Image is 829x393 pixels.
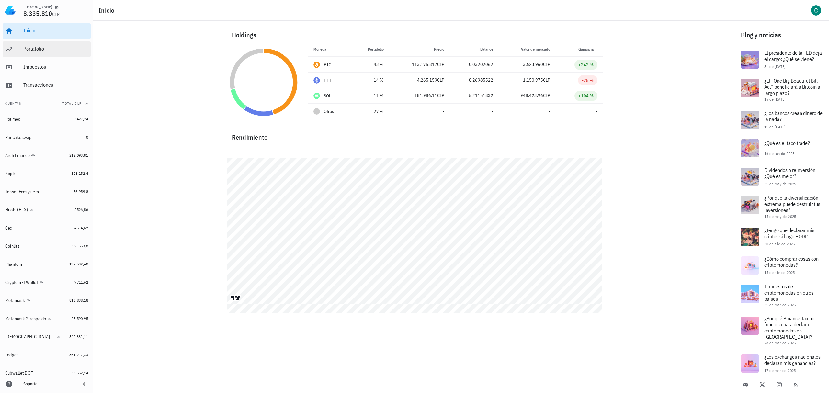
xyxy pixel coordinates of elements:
span: 361.217,33 [69,352,88,357]
div: Pancakeswap [5,135,32,140]
span: Otros [324,108,334,115]
span: 16 de jun de 2025 [764,151,795,156]
div: Blog y noticias [736,25,829,45]
span: Ganancia [578,47,597,51]
a: ¿Los exchanges nacionales declaran mis ganancias? 17 de mar de 2025 [736,349,829,378]
div: Inicio [23,28,88,34]
span: ¿Por qué Binance Tax no funciona para declarar criptomonedas en [GEOGRAPHIC_DATA]? [764,315,814,340]
div: Subwallet DOT [5,370,33,376]
span: 948.423,96 [520,93,543,98]
span: CLP [543,62,550,67]
div: Holdings [227,25,603,45]
a: [DEMOGRAPHIC_DATA] nueva 342.331,11 [3,329,91,344]
div: avatar [811,5,821,16]
span: 8.335.810 [23,9,52,18]
div: +242 % [578,62,594,68]
span: 342.331,11 [69,334,88,339]
div: 0,26985522 [455,77,494,84]
span: - [492,108,493,114]
a: Coinlist 386.553,8 [3,238,91,254]
div: Cryptomkt Wallet [5,280,38,285]
div: 27 % [357,108,384,115]
span: 197.532,48 [69,262,88,266]
div: Arch Finance [5,153,30,158]
span: 15 de abr de 2025 [764,270,795,275]
span: CLP [437,93,444,98]
span: CLP [543,77,550,83]
span: 38.552,74 [71,370,88,375]
span: El presidente de la FED deja el cargo: ¿Qué se viene? [764,50,822,62]
div: Soporte [23,381,75,387]
th: Moneda [308,41,352,57]
span: 25.590,95 [71,316,88,321]
span: CLP [52,11,60,17]
a: ¿Tengo que declarar mis criptos si hago HODL? 30 de abr de 2025 [736,223,829,251]
a: Inicio [3,23,91,39]
span: 1.150.975 [523,77,543,83]
a: Transacciones [3,78,91,93]
div: 11 % [357,92,384,99]
span: ¿Qué es el taco trade? [764,140,810,146]
th: Balance [449,41,499,57]
a: Cex 4514,67 [3,220,91,236]
span: 56.959,8 [74,189,88,194]
a: Polimec 3427,24 [3,111,91,127]
span: 3427,24 [74,117,88,121]
a: Portafolio [3,41,91,57]
div: [DEMOGRAPHIC_DATA] nueva [5,334,55,340]
a: Dividendos o reinversión: ¿Qué es mejor? 31 de may de 2025 [736,163,829,191]
div: SOL [324,93,331,99]
span: ¿Los bancos crean dinero de la nada? [764,110,823,122]
a: Impuestos [3,60,91,75]
a: ¿Por qué Binance Tax no funciona para declarar criptomonedas en [GEOGRAPHIC_DATA]? 28 de mar de 2025 [736,311,829,349]
span: 2526,56 [74,207,88,212]
div: 0,03202062 [455,61,494,68]
div: Metamask 2 respaldo [5,316,46,321]
a: Phantom 197.532,48 [3,256,91,272]
th: Valor de mercado [498,41,555,57]
h1: Inicio [98,5,117,16]
div: Transacciones [23,82,88,88]
span: 386.553,8 [71,243,88,248]
a: Subwallet DOT 38.552,74 [3,365,91,381]
div: Impuestos [23,64,88,70]
div: Rendimiento [227,127,603,142]
a: Ledger 361.217,33 [3,347,91,363]
a: Pancakeswap 0 [3,129,91,145]
div: Keplr [5,171,15,176]
div: Tenset Ecosystem [5,189,39,195]
a: Cryptomkt Wallet 7711,62 [3,275,91,290]
span: CLP [543,93,550,98]
span: ¿El “One Big Beautiful Bill Act” beneficiará a Bitcoin a largo plazo? [764,77,820,96]
span: 0 [86,135,88,140]
a: ¿Por qué la diversificación extrema puede destruir tus inversiones? 15 de may de 2025 [736,191,829,223]
div: ETH [324,77,332,84]
span: 212.093,81 [69,153,88,158]
div: BTC [324,62,332,68]
div: BTC-icon [313,62,320,68]
th: Portafolio [352,41,389,57]
span: 108.152,4 [71,171,88,176]
span: 4514,67 [74,225,88,230]
span: 113.175.817 [412,62,437,67]
a: Charting by TradingView [230,295,241,301]
a: El presidente de la FED deja el cargo: ¿Qué se viene? 31 de [DATE] [736,45,829,74]
a: Metamask 2 respaldo 25.590,95 [3,311,91,326]
span: 11 de [DATE] [764,124,786,129]
span: 17 de mar de 2025 [764,368,796,373]
button: CuentasTotal CLP [3,96,91,111]
span: ¿Por qué la diversificación extrema puede destruir tus inversiones? [764,195,820,213]
a: ¿El “One Big Beautiful Bill Act” beneficiará a Bitcoin a largo plazo? 15 de [DATE] [736,74,829,106]
span: ¿Tengo que declarar mis criptos si hago HODL? [764,227,814,240]
a: Arch Finance 212.093,81 [3,148,91,163]
span: ¿Los exchanges nacionales declaran mis ganancias? [764,354,821,366]
a: Metamask 816.838,18 [3,293,91,308]
a: Tenset Ecosystem 56.959,8 [3,184,91,199]
img: LedgiFi [5,5,16,16]
span: - [596,108,597,114]
span: 181.986,11 [414,93,437,98]
span: Impuestos de criptomonedas en otros países [764,283,813,302]
span: 4.265.159 [417,77,437,83]
span: CLP [437,77,444,83]
span: 31 de mar de 2025 [764,302,796,307]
